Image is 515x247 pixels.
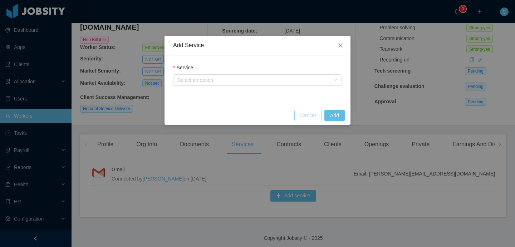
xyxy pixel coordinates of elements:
button: Cancel [294,110,322,121]
label: Service [173,65,193,70]
button: Close [330,36,350,56]
div: Select an option [177,76,330,84]
i: icon: close [338,43,343,48]
div: Add Service [173,41,342,49]
button: Add [324,110,345,121]
i: icon: down [333,78,338,83]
